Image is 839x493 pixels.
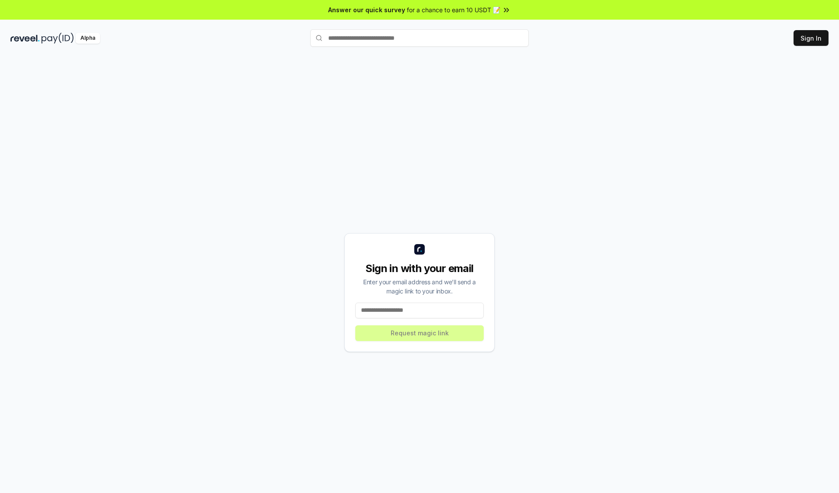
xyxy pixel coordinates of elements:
span: for a chance to earn 10 USDT 📝 [407,5,500,14]
div: Sign in with your email [355,262,484,276]
img: reveel_dark [10,33,40,44]
button: Sign In [794,30,829,46]
img: pay_id [42,33,74,44]
img: logo_small [414,244,425,255]
span: Answer our quick survey [328,5,405,14]
div: Alpha [76,33,100,44]
div: Enter your email address and we’ll send a magic link to your inbox. [355,277,484,296]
